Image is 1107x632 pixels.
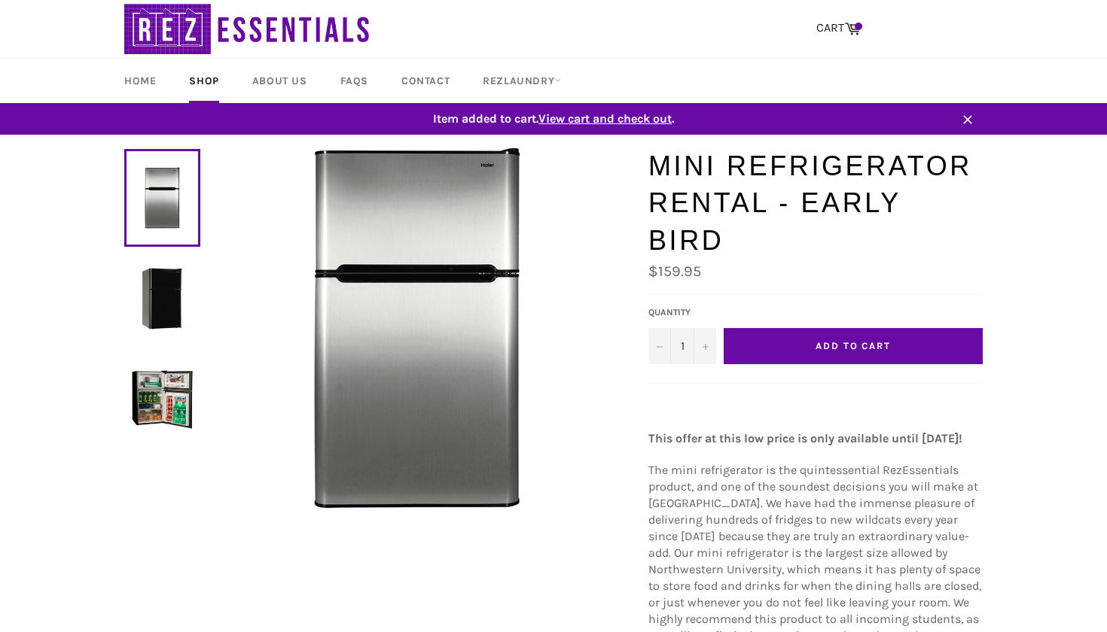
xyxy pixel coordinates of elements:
[237,59,322,103] a: About Us
[809,13,868,44] a: CART
[132,369,193,430] img: Mini Refrigerator Rental - Early Bird
[648,263,701,280] span: $159.95
[648,306,716,319] label: Quantity
[325,59,383,103] a: FAQs
[236,147,598,509] img: Mini Refrigerator Rental - Early Bird
[724,328,983,364] button: Add to Cart
[694,328,716,364] button: Increase quantity
[648,147,983,260] h1: Mini Refrigerator Rental - Early Bird
[538,111,672,126] span: View cart and check out
[816,340,891,351] span: Add to Cart
[132,268,193,329] img: Mini Refrigerator Rental - Early Bird
[109,111,998,127] span: Item added to cart. .
[174,59,233,103] a: Shop
[109,103,998,135] a: Item added to cart.View cart and check out.
[468,59,576,103] a: RezLaundry
[109,59,171,103] a: Home
[648,328,671,364] button: Decrease quantity
[386,59,465,103] a: Contact
[648,431,962,445] strong: This offer at this low price is only available until [DATE]!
